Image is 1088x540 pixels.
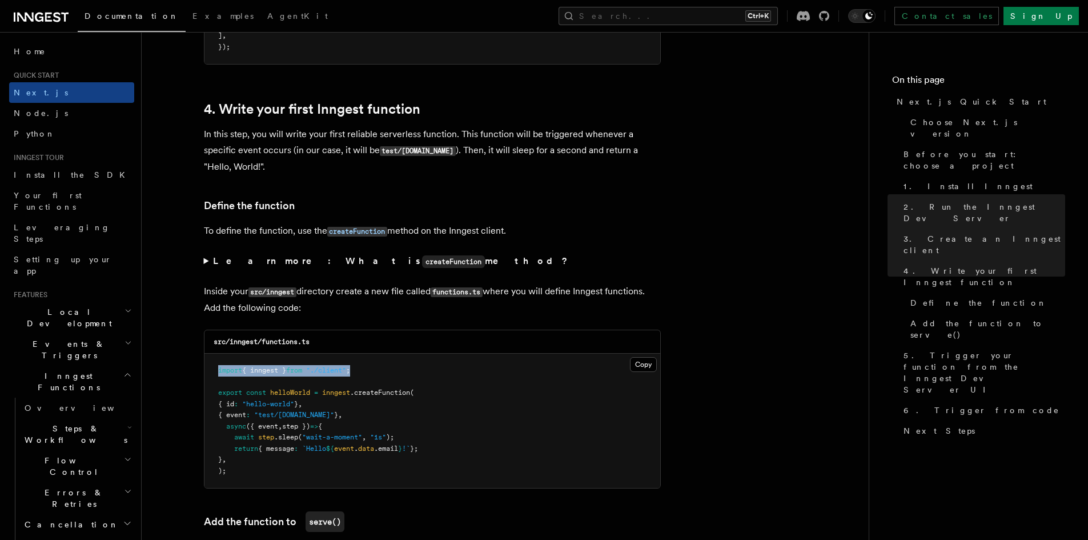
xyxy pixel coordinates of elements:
a: 3. Create an Inngest client [899,229,1065,261]
a: 4. Write your first Inngest function [204,101,420,117]
span: Choose Next.js version [910,117,1065,139]
span: Features [9,290,47,299]
strong: Learn more: What is method? [213,255,570,266]
span: .sleep [274,433,298,441]
span: Documentation [85,11,179,21]
span: Events & Triggers [9,338,125,361]
span: Overview [25,403,142,413]
h4: On this page [892,73,1065,91]
span: Steps & Workflows [20,423,127,446]
span: 3. Create an Inngest client [904,233,1065,256]
code: createFunction [422,255,485,268]
span: AgentKit [267,11,328,21]
span: }; [410,445,418,453]
span: }); [218,43,230,51]
span: await [234,433,254,441]
code: serve() [306,511,344,532]
span: Setting up your app [14,255,112,275]
code: test/[DOMAIN_NAME] [380,146,456,156]
a: Your first Functions [9,185,134,217]
button: Events & Triggers [9,334,134,366]
span: ( [298,433,302,441]
span: return [234,445,258,453]
span: import [218,366,242,374]
span: Inngest Functions [9,370,123,393]
span: Home [14,46,46,57]
span: => [310,422,318,430]
span: ({ event [246,422,278,430]
span: Before you start: choose a project [904,149,1065,171]
span: { message [258,445,294,453]
span: 1. Install Inngest [904,181,1033,192]
span: Flow Control [20,455,124,478]
span: ( [410,389,414,397]
span: . [354,445,358,453]
span: "1s" [370,433,386,441]
span: Your first Functions [14,191,82,211]
a: Install the SDK [9,165,134,185]
button: Search...Ctrl+K [559,7,778,25]
span: } [398,445,402,453]
button: Cancellation [20,514,134,535]
span: !` [402,445,410,453]
span: "./client" [306,366,346,374]
a: Choose Next.js version [906,112,1065,144]
span: step [258,433,274,441]
span: } [334,411,338,419]
span: .email [374,445,398,453]
a: Setting up your app [9,249,134,281]
kbd: Ctrl+K [745,10,771,22]
span: } [294,400,298,408]
p: Inside your directory create a new file called where you will define Inngest functions. Add the f... [204,283,661,316]
span: : [246,411,250,419]
code: createFunction [327,227,387,237]
code: src/inngest/functions.ts [214,338,310,346]
span: { id [218,400,234,408]
a: Contact sales [894,7,999,25]
code: src/inngest [248,287,296,297]
span: const [246,389,266,397]
span: from [286,366,302,374]
span: Node.js [14,109,68,118]
span: = [314,389,318,397]
span: "wait-a-moment" [302,433,362,441]
a: Add the function to serve() [906,313,1065,345]
span: Errors & Retries [20,487,124,510]
a: Define the function [906,293,1065,313]
a: Next Steps [899,421,1065,441]
span: , [222,455,226,463]
code: functions.ts [431,287,483,297]
a: Overview [20,398,134,418]
a: Next.js [9,82,134,103]
a: Node.js [9,103,134,123]
summary: Learn more: What iscreateFunctionmethod? [204,253,661,270]
a: Home [9,41,134,62]
span: , [338,411,342,419]
span: ; [346,366,350,374]
span: "hello-world" [242,400,294,408]
span: Define the function [910,297,1047,309]
a: Define the function [204,198,295,214]
span: Install the SDK [14,170,132,179]
span: ] [218,31,222,39]
a: Examples [186,3,260,31]
span: helloWorld [270,389,310,397]
span: Leveraging Steps [14,223,110,243]
span: event [334,445,354,453]
span: export [218,389,242,397]
a: Leveraging Steps [9,217,134,249]
button: Toggle dark mode [848,9,876,23]
span: Add the function to serve() [910,318,1065,341]
a: AgentKit [260,3,335,31]
a: Sign Up [1003,7,1079,25]
span: Next.js Quick Start [897,96,1046,107]
span: ); [218,467,226,475]
button: Flow Control [20,450,134,482]
span: Examples [192,11,254,21]
span: Local Development [9,306,125,329]
span: { inngest } [242,366,286,374]
p: To define the function, use the method on the Inngest client. [204,223,661,239]
button: Errors & Retries [20,482,134,514]
span: async [226,422,246,430]
a: Before you start: choose a project [899,144,1065,176]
